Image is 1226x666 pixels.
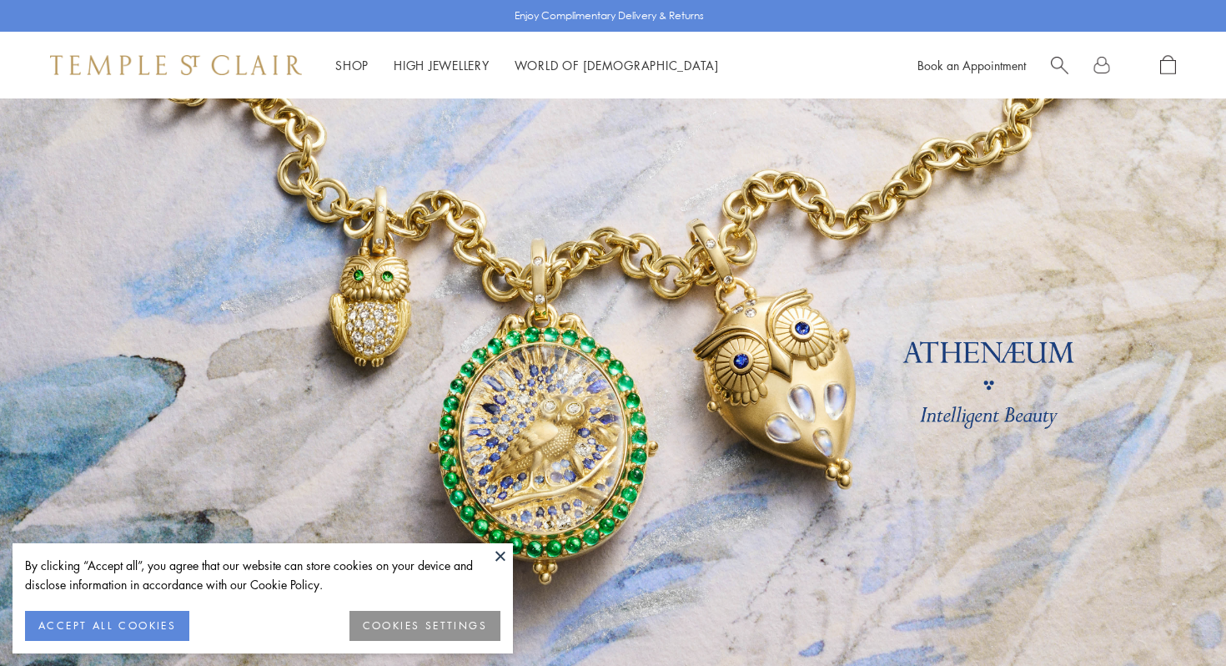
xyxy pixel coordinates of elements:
a: Search [1051,55,1068,76]
a: World of [DEMOGRAPHIC_DATA]World of [DEMOGRAPHIC_DATA] [515,57,719,73]
p: Enjoy Complimentary Delivery & Returns [515,8,704,24]
a: ShopShop [335,57,369,73]
button: ACCEPT ALL COOKIES [25,611,189,641]
iframe: Gorgias live chat messenger [1143,588,1209,649]
a: High JewelleryHigh Jewellery [394,57,490,73]
nav: Main navigation [335,55,719,76]
a: Book an Appointment [917,57,1026,73]
a: Open Shopping Bag [1160,55,1176,76]
div: By clicking “Accept all”, you agree that our website can store cookies on your device and disclos... [25,556,500,594]
img: Temple St. Clair [50,55,302,75]
button: COOKIES SETTINGS [349,611,500,641]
